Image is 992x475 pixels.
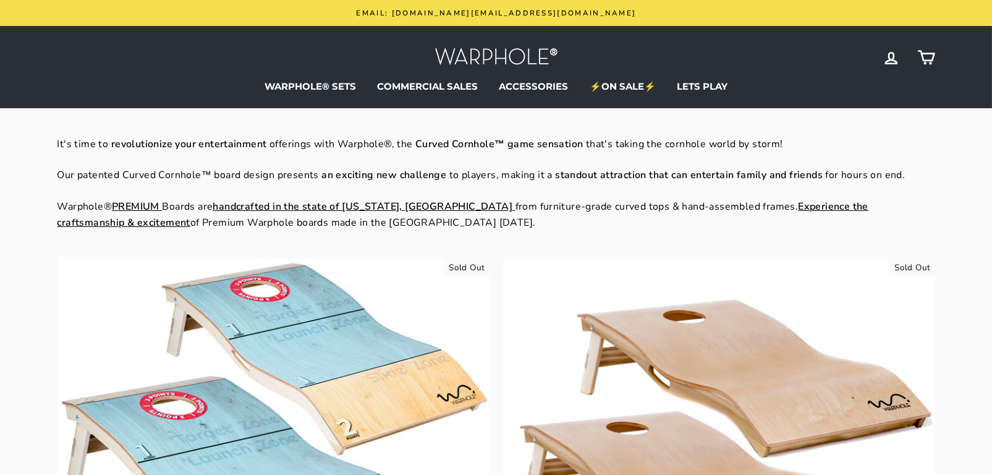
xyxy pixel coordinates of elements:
img: Warphole [435,45,558,71]
a: ACCESSORIES [490,77,578,96]
a: ⚡ON SALE⚡ [580,77,665,96]
strong: Curved Cornhole™ game sensation [415,137,583,151]
div: Sold Out [889,259,935,276]
p: It's time to offerings with Warphole®, the that's taking the cornhole world by storm! [57,137,935,153]
p: Our patented Curved Cornhole™ board design presents to players, making it a for hours on end. [57,168,935,184]
p: Warphole® Boards are from furniture-grade curved tops & hand-assembled frames. of Premium Warphol... [57,199,935,231]
strong: PREMIUM [112,200,159,213]
strong: standout attraction that can entertain family and friends [555,168,823,182]
a: WARPHOLE® SETS [255,77,365,96]
strong: an exciting new challenge [321,168,446,182]
a: LETS PLAY [668,77,737,96]
strong: handcrafted in the state of [US_STATE], [GEOGRAPHIC_DATA] [213,200,512,213]
strong: Experience the craftsmanship & excitement [57,200,868,229]
strong: revolutionize your entertainment [111,137,267,151]
a: COMMERCIAL SALES [368,77,487,96]
a: Email: [DOMAIN_NAME][EMAIL_ADDRESS][DOMAIN_NAME] [61,6,933,20]
div: Sold Out [443,259,489,276]
ul: Primary [57,77,935,96]
span: Email: [DOMAIN_NAME][EMAIL_ADDRESS][DOMAIN_NAME] [357,8,637,18]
